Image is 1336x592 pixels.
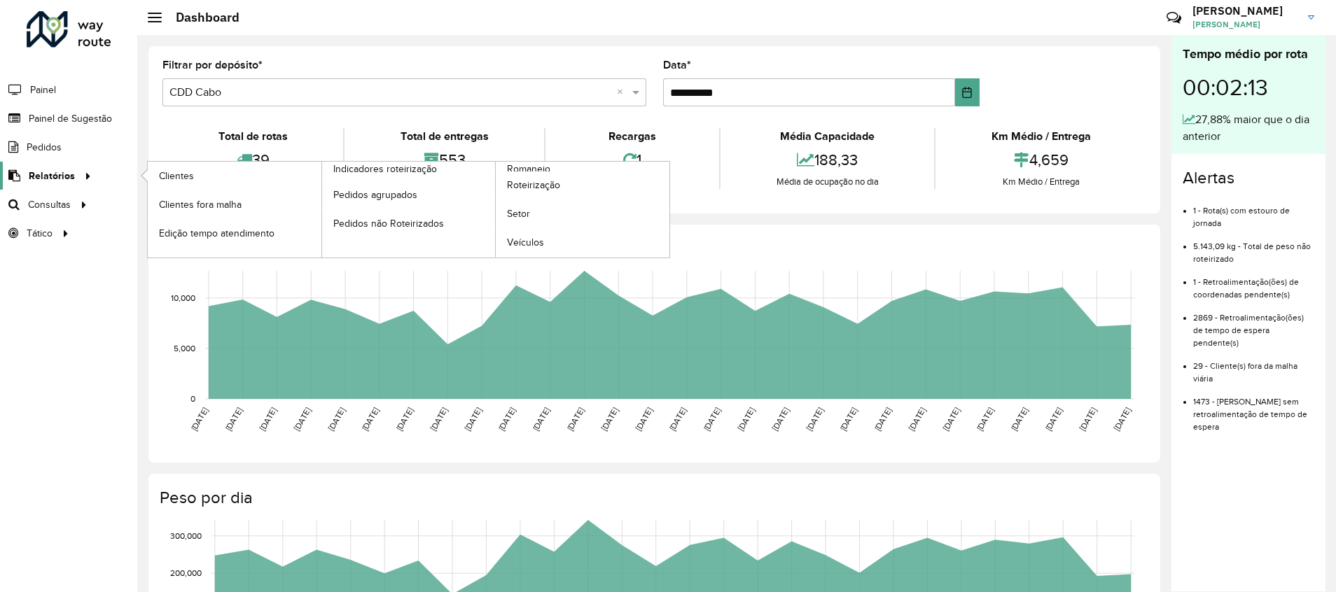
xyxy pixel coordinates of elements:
span: Clientes [159,169,194,183]
span: Pedidos [27,140,62,155]
li: 1 - Rota(s) com estouro de jornada [1193,194,1314,230]
div: 39 [166,145,340,175]
text: [DATE] [770,406,791,432]
span: Edição tempo atendimento [159,226,274,241]
div: 188,33 [724,145,931,175]
div: Média Capacidade [724,128,931,145]
text: [DATE] [463,406,483,432]
li: 1 - Retroalimentação(ões) de coordenadas pendente(s) [1193,265,1314,301]
text: 300,000 [170,531,202,540]
a: Indicadores roteirização [148,162,496,258]
span: Painel [30,83,56,97]
text: [DATE] [326,406,346,432]
text: [DATE] [975,406,995,432]
div: 00:02:13 [1183,64,1314,111]
a: Pedidos agrupados [322,181,496,209]
div: 1 [549,145,716,175]
span: Veículos [507,235,544,250]
text: [DATE] [907,406,927,432]
text: [DATE] [429,406,449,432]
text: [DATE] [1112,406,1132,432]
text: 10,000 [171,293,195,302]
a: Roteirização [496,171,669,199]
label: Filtrar por depósito [162,57,263,73]
text: [DATE] [805,406,825,432]
text: 0 [190,394,195,403]
label: Data [663,57,691,73]
a: Pedidos não Roteirizados [322,209,496,237]
div: Km Médio / Entrega [939,128,1143,145]
text: [DATE] [189,406,209,432]
li: 29 - Cliente(s) fora da malha viária [1193,349,1314,385]
h4: Peso por dia [160,488,1146,508]
span: Clear all [617,84,629,101]
text: [DATE] [1009,406,1029,432]
a: Veículos [496,229,669,257]
a: Clientes fora malha [148,190,321,218]
div: 4,659 [939,145,1143,175]
text: [DATE] [531,406,551,432]
text: [DATE] [941,406,961,432]
h4: Alertas [1183,168,1314,188]
text: [DATE] [565,406,585,432]
div: Total de entregas [348,128,541,145]
a: Setor [496,200,669,228]
text: [DATE] [872,406,893,432]
text: [DATE] [496,406,517,432]
span: Pedidos agrupados [333,188,417,202]
a: Edição tempo atendimento [148,219,321,247]
text: [DATE] [1078,406,1098,432]
li: 2869 - Retroalimentação(ões) de tempo de espera pendente(s) [1193,301,1314,349]
a: Contato Rápido [1159,3,1189,33]
span: Romaneio [507,162,550,176]
span: Consultas [28,197,71,212]
text: 5,000 [174,344,195,353]
a: Romaneio [322,162,670,258]
div: Total de rotas [166,128,340,145]
text: [DATE] [736,406,756,432]
span: [PERSON_NAME] [1192,18,1297,31]
div: Km Médio / Entrega [939,175,1143,189]
text: [DATE] [667,406,688,432]
text: [DATE] [292,406,312,432]
span: Tático [27,226,53,241]
text: [DATE] [838,406,858,432]
span: Indicadores roteirização [333,162,437,176]
span: Pedidos não Roteirizados [333,216,444,231]
text: [DATE] [1043,406,1064,432]
li: 1473 - [PERSON_NAME] sem retroalimentação de tempo de espera [1193,385,1314,433]
text: [DATE] [599,406,620,432]
h2: Dashboard [162,10,239,25]
text: [DATE] [258,406,278,432]
div: Média de ocupação no dia [724,175,931,189]
h3: [PERSON_NAME] [1192,4,1297,17]
div: Tempo médio por rota [1183,45,1314,64]
span: Clientes fora malha [159,197,242,212]
li: 5.143,09 kg - Total de peso não roteirizado [1193,230,1314,265]
text: [DATE] [223,406,244,432]
span: Setor [507,206,530,221]
text: [DATE] [634,406,654,432]
div: 553 [348,145,541,175]
span: Relatórios [29,169,75,183]
div: 27,88% maior que o dia anterior [1183,111,1314,145]
div: Recargas [549,128,716,145]
text: [DATE] [394,406,415,432]
button: Choose Date [955,78,980,106]
text: [DATE] [360,406,380,432]
span: Painel de Sugestão [29,111,112,126]
span: Roteirização [507,178,560,192]
text: [DATE] [702,406,722,432]
text: 200,000 [170,568,202,577]
a: Clientes [148,162,321,190]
